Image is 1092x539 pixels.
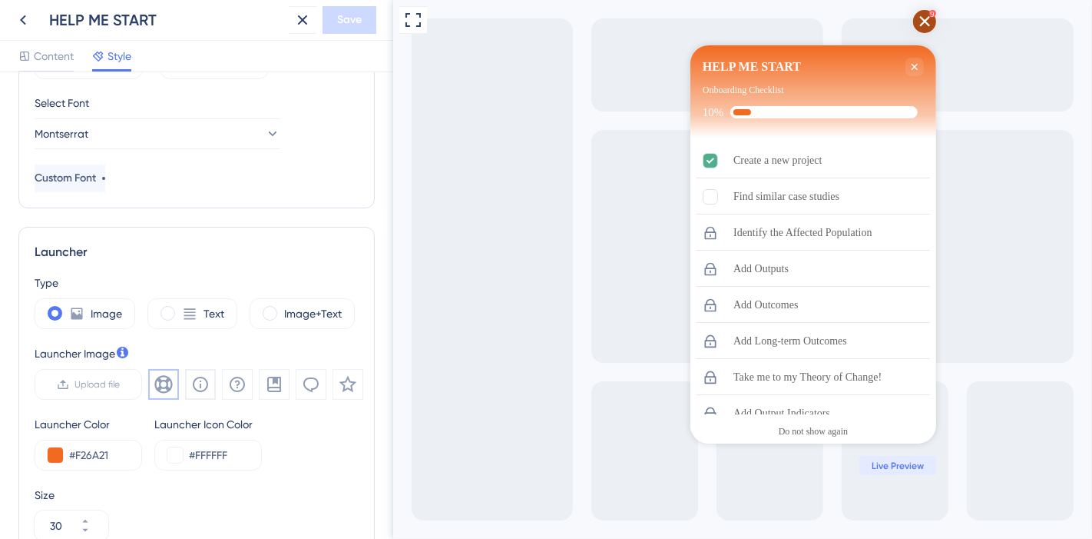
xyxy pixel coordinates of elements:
[309,58,408,76] div: HELP ME START
[303,144,537,178] div: Create a new project is complete.
[520,10,543,33] div: Open Checklist, remaining modules: 9
[108,47,131,65] span: Style
[309,82,391,98] div: Onboarding Checklist
[75,378,121,391] span: Upload file
[303,288,537,323] div: Add Outcomes is locked. Complete items in order
[35,165,105,192] button: Custom Font
[536,10,543,17] div: 9
[340,151,429,170] div: Create a new project
[35,486,359,504] div: Size
[303,324,537,359] div: Add Long-term Outcomes is locked. Complete items in order
[35,274,359,292] div: Type
[297,138,543,414] div: Checklist items
[49,9,283,31] div: HELP ME START
[35,344,363,363] div: Launcher Image
[337,11,362,29] span: Save
[35,118,280,149] button: Montserrat
[297,45,543,444] div: Checklist Container
[478,460,531,472] span: Live Preview
[303,180,537,215] div: Find similar case studies is incomplete.
[386,425,455,438] div: Do not show again
[91,304,122,323] label: Image
[35,169,96,188] span: Custom Font
[154,415,262,434] div: Launcher Icon Color
[35,415,142,434] div: Launcher Color
[35,125,88,143] span: Montserrat
[340,368,488,387] div: Take me to my Theory of Change!
[309,105,531,119] div: Checklist progress: 10%
[35,94,359,112] div: Select Font
[35,243,359,261] div: Launcher
[340,404,437,423] div: Add Output Indicators
[340,332,454,351] div: Add Long-term Outcomes
[340,188,446,206] div: Find similar case studies
[340,296,405,314] div: Add Outcomes
[303,397,537,431] div: Add Output Indicators is locked. Complete items in order
[340,260,395,278] div: Add Outputs
[309,105,331,119] div: 10%
[340,224,479,242] div: Identify the Affected Population
[303,252,537,287] div: Add Outputs is locked. Complete items in order
[284,304,342,323] label: Image+Text
[303,216,537,251] div: Identify the Affected Population is locked. Complete items in order
[323,6,376,34] button: Save
[512,58,531,76] div: Close Checklist
[303,361,537,395] div: Take me to my Theory of Change! is locked. Complete items in order
[34,47,74,65] span: Content
[204,304,224,323] label: Text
